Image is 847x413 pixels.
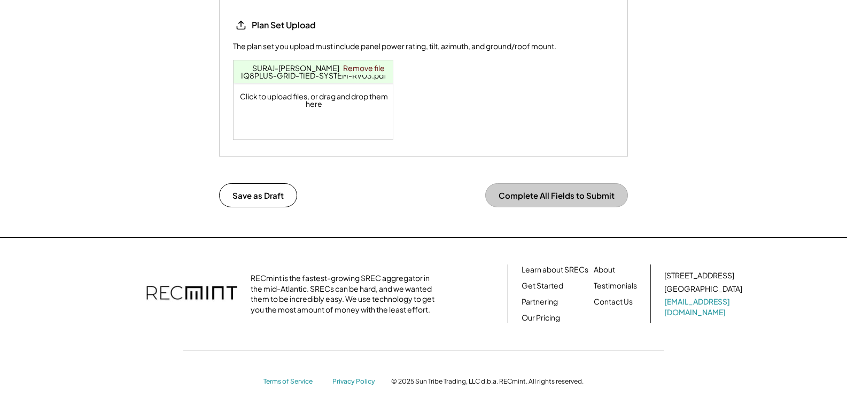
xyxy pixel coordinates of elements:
a: Testimonials [594,280,637,291]
div: The plan set you upload must include panel power rating, tilt, azimuth, and ground/roof mount. [233,41,556,52]
a: Learn about SRECs [522,264,588,275]
div: Click to upload files, or drag and drop them here [234,60,394,139]
a: Partnering [522,297,558,307]
a: Contact Us [594,297,633,307]
a: About [594,264,615,275]
div: RECmint is the fastest-growing SREC aggregator in the mid-Atlantic. SRECs can be hard, and we wan... [251,273,440,315]
div: © 2025 Sun Tribe Trading, LLC d.b.a. RECmint. All rights reserved. [391,377,584,386]
a: [EMAIL_ADDRESS][DOMAIN_NAME] [664,297,744,317]
div: [GEOGRAPHIC_DATA] [664,284,742,294]
div: Plan Set Upload [252,20,359,31]
a: Remove file [339,60,388,75]
a: Our Pricing [522,313,560,323]
a: Privacy Policy [332,377,380,386]
a: Get Started [522,280,563,291]
a: SURAJ-[PERSON_NAME]-11.8KWp-IQ8PLUS-GRID-TIED-SYSTEM-RV03.pdf [241,63,387,80]
button: Complete All Fields to Submit [485,183,628,207]
div: [STREET_ADDRESS] [664,270,734,281]
a: Terms of Service [263,377,322,386]
img: recmint-logotype%403x.png [146,275,237,313]
button: Save as Draft [219,183,297,207]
